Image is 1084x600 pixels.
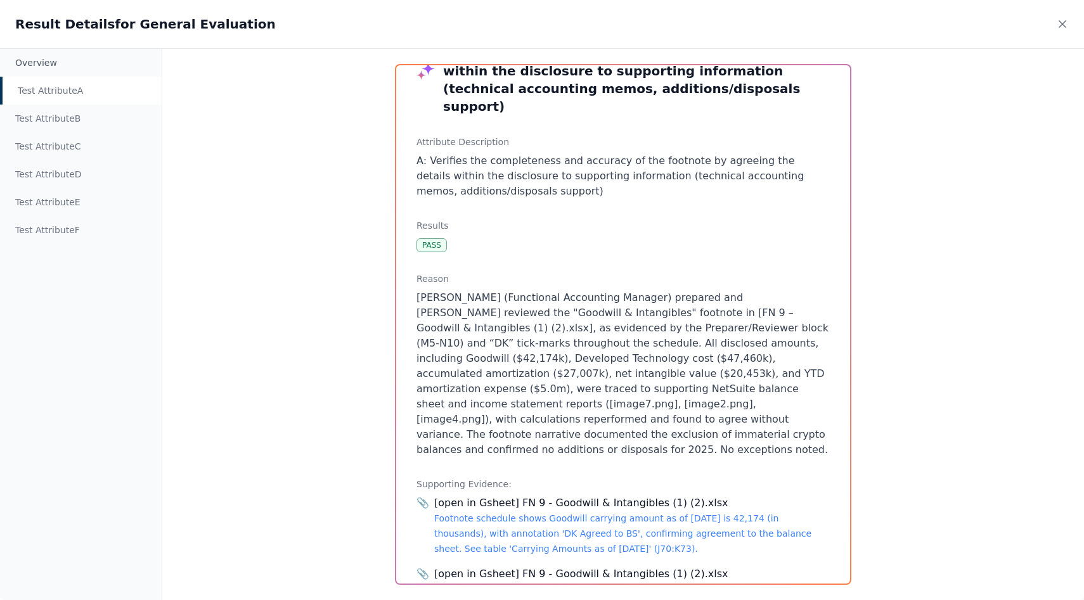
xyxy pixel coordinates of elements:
[416,136,830,148] h3: Attribute Description
[416,478,830,490] h3: Supporting Evidence:
[416,219,830,232] h3: Results
[416,272,830,285] h3: Reason
[416,290,830,457] p: [PERSON_NAME] (Functional Accounting Manager) prepared and [PERSON_NAME] reviewed the "Goodwill &...
[443,27,830,115] h3: Test Attribute A : A: Verifies the completeness and accuracy of the footnote by agreeing the deta...
[416,238,447,252] div: Pass
[434,566,830,582] div: [open in Gsheet] FN 9 - Goodwill & Intangibles (1) (2).xlsx
[434,495,830,511] div: [open in Gsheet] FN 9 - Goodwill & Intangibles (1) (2).xlsx
[416,495,429,511] span: 📎
[434,513,811,554] a: Footnote schedule shows Goodwill carrying amount as of [DATE] is 42,174 (in thousands), with anno...
[416,566,429,582] span: 📎
[416,153,830,199] p: A: Verifies the completeness and accuracy of the footnote by agreeing the details within the disc...
[15,15,276,33] h2: Result Details for General Evaluation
